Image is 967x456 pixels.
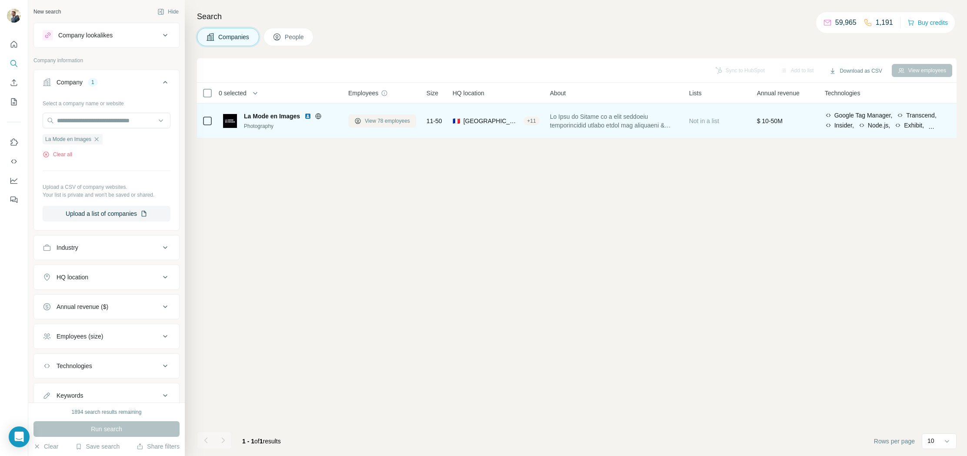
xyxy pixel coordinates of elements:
[57,78,83,87] div: Company
[34,237,179,258] button: Industry
[7,37,21,52] button: Quick start
[7,9,21,23] img: Avatar
[689,117,719,124] span: Not in a list
[57,273,88,282] div: HQ location
[834,111,893,120] span: Google Tag Manager,
[823,64,888,77] button: Download as CSV
[757,117,783,124] span: $ 10-50M
[835,17,857,28] p: 59,965
[57,332,103,341] div: Employees (size)
[550,89,566,97] span: About
[43,206,170,221] button: Upload a list of companies
[57,362,92,370] div: Technologies
[197,10,957,23] h4: Search
[244,122,338,130] div: Photography
[34,326,179,347] button: Employees (size)
[285,33,305,41] span: People
[825,89,860,97] span: Technologies
[427,117,442,125] span: 11-50
[34,296,179,317] button: Annual revenue ($)
[550,112,679,130] span: Lo Ipsu do Sitame co a elit seddoeiu temporincidid utlabo etdol mag aliquaeni & adminimven quisno...
[757,89,800,97] span: Annual revenue
[874,437,915,446] span: Rows per page
[34,355,179,376] button: Technologies
[7,154,21,169] button: Use Surfe API
[524,117,539,125] div: + 11
[834,121,854,130] span: Insider,
[868,121,890,130] span: Node.js,
[453,89,484,97] span: HQ location
[137,442,180,451] button: Share filters
[218,33,250,41] span: Companies
[927,436,934,445] p: 10
[34,25,179,46] button: Company lookalikes
[9,426,30,447] div: Open Intercom Messenger
[7,134,21,150] button: Use Surfe on LinkedIn
[7,94,21,110] button: My lists
[244,112,300,121] span: La Mode en Images
[58,31,113,40] div: Company lookalikes
[907,17,948,29] button: Buy credits
[242,438,254,445] span: 1 - 1
[463,117,520,125] span: [GEOGRAPHIC_DATA], [GEOGRAPHIC_DATA], [GEOGRAPHIC_DATA]
[151,5,185,18] button: Hide
[57,302,108,311] div: Annual revenue ($)
[876,17,893,28] p: 1,191
[43,96,170,107] div: Select a company name or website
[43,183,170,191] p: Upload a CSV of company websites.
[254,438,260,445] span: of
[88,78,98,86] div: 1
[33,8,61,16] div: New search
[57,391,83,400] div: Keywords
[43,191,170,199] p: Your list is private and won't be saved or shared.
[348,89,378,97] span: Employees
[906,111,937,120] span: Transcend,
[72,408,142,416] div: 1894 search results remaining
[365,117,410,125] span: View 78 employees
[75,442,120,451] button: Save search
[43,151,72,158] button: Clear all
[33,57,180,64] p: Company information
[453,117,460,125] span: 🇫🇷
[7,56,21,71] button: Search
[242,438,281,445] span: results
[219,89,247,97] span: 0 selected
[223,114,237,128] img: Logo of La Mode en Images
[7,192,21,208] button: Feedback
[260,438,263,445] span: 1
[57,243,78,252] div: Industry
[33,442,58,451] button: Clear
[427,89,438,97] span: Size
[34,385,179,406] button: Keywords
[904,121,924,130] span: Exhibit,
[689,89,702,97] span: Lists
[34,267,179,288] button: HQ location
[7,75,21,91] button: Enrich CSV
[7,173,21,188] button: Dashboard
[348,114,416,127] button: View 78 employees
[304,113,311,120] img: LinkedIn logo
[34,72,179,96] button: Company1
[45,135,91,143] span: La Mode en Images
